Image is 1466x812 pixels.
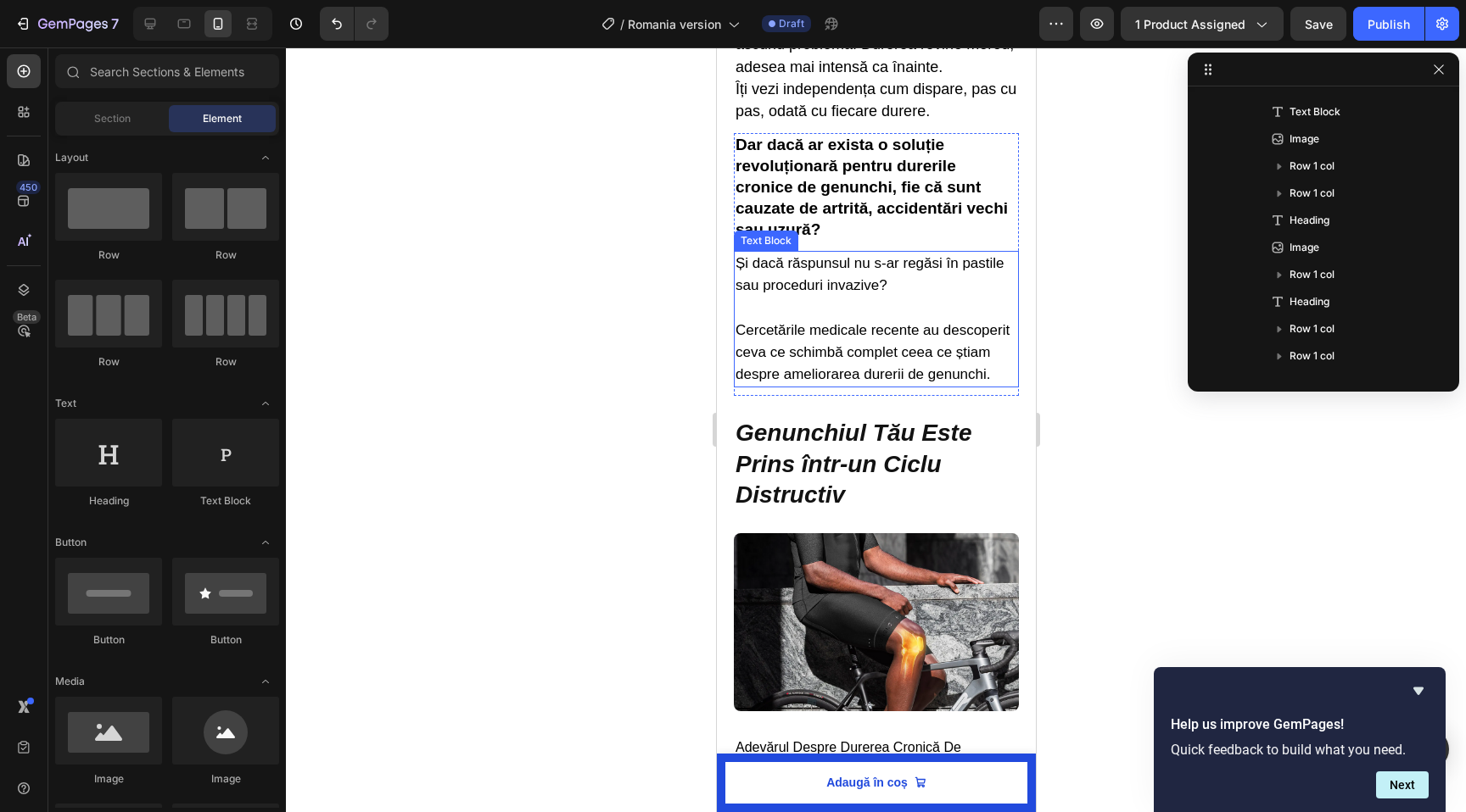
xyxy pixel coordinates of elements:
span: Text Block [1290,103,1340,120]
span: Row 1 col [1290,320,1335,337]
div: Undo/Redo [320,7,389,41]
p: Quick feedback to build what you need. [1171,742,1429,758]
div: Row [172,247,279,263]
span: / [620,15,624,33]
span: Row 1 col [1290,185,1335,202]
span: Image [1290,239,1319,256]
div: Button [55,632,162,648]
input: Search Sections & Elements [55,54,279,88]
span: Row 1 col [1290,158,1335,175]
p: 7 [111,14,119,34]
div: Help us improve GemPages! [1171,681,1429,798]
span: Save [1305,17,1333,31]
button: Next question [1376,771,1429,798]
span: Toggle open [252,390,279,417]
span: Media [55,674,85,689]
span: Toggle open [252,668,279,695]
button: Publish [1353,7,1424,41]
span: 1 product assigned [1135,15,1245,33]
span: Heading [1290,293,1329,310]
div: 450 [16,181,41,194]
div: Button [172,632,279,648]
span: Romania version [628,15,721,33]
div: Row [55,354,162,370]
div: Row [172,354,279,370]
div: Publish [1368,15,1410,33]
span: Element [203,111,242,126]
button: Save [1290,7,1346,41]
div: Image [172,771,279,787]
div: Text Block [172,493,279,509]
button: 7 [7,7,126,41]
span: Layout [55,150,88,165]
span: Toggle open [252,529,279,556]
span: Section [94,111,131,126]
div: Heading [55,493,162,509]
span: Button [55,535,87,550]
div: Beta [13,310,41,324]
span: Heading [1290,212,1329,229]
iframe: To enrich screen reader interactions, please activate Accessibility in Grammarly extension settings [717,47,1036,812]
span: Text [55,396,76,411]
div: Image [55,771,162,787]
span: Row 1 col [1290,348,1335,364]
span: Row 1 col [1290,266,1335,283]
span: Image [1290,131,1319,147]
button: Hide survey [1408,681,1429,701]
button: 1 product assigned [1121,7,1284,41]
h2: Help us improve GemPages! [1171,715,1429,735]
div: Row [55,247,162,263]
span: Toggle open [252,144,279,171]
span: Draft [779,16,804,31]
